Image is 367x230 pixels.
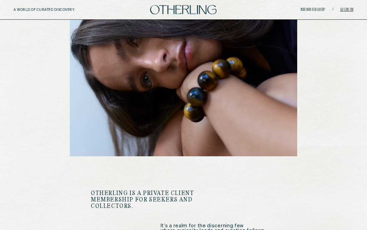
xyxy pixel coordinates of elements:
[91,190,199,210] h1: Otherling is a private client membership for seekers and collectors.
[301,8,326,12] a: Membership
[150,5,217,14] img: logo
[332,7,333,12] span: /
[14,8,105,12] h5: A WORLD OF CURATED DISCOVERY.
[340,8,354,12] a: Sign in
